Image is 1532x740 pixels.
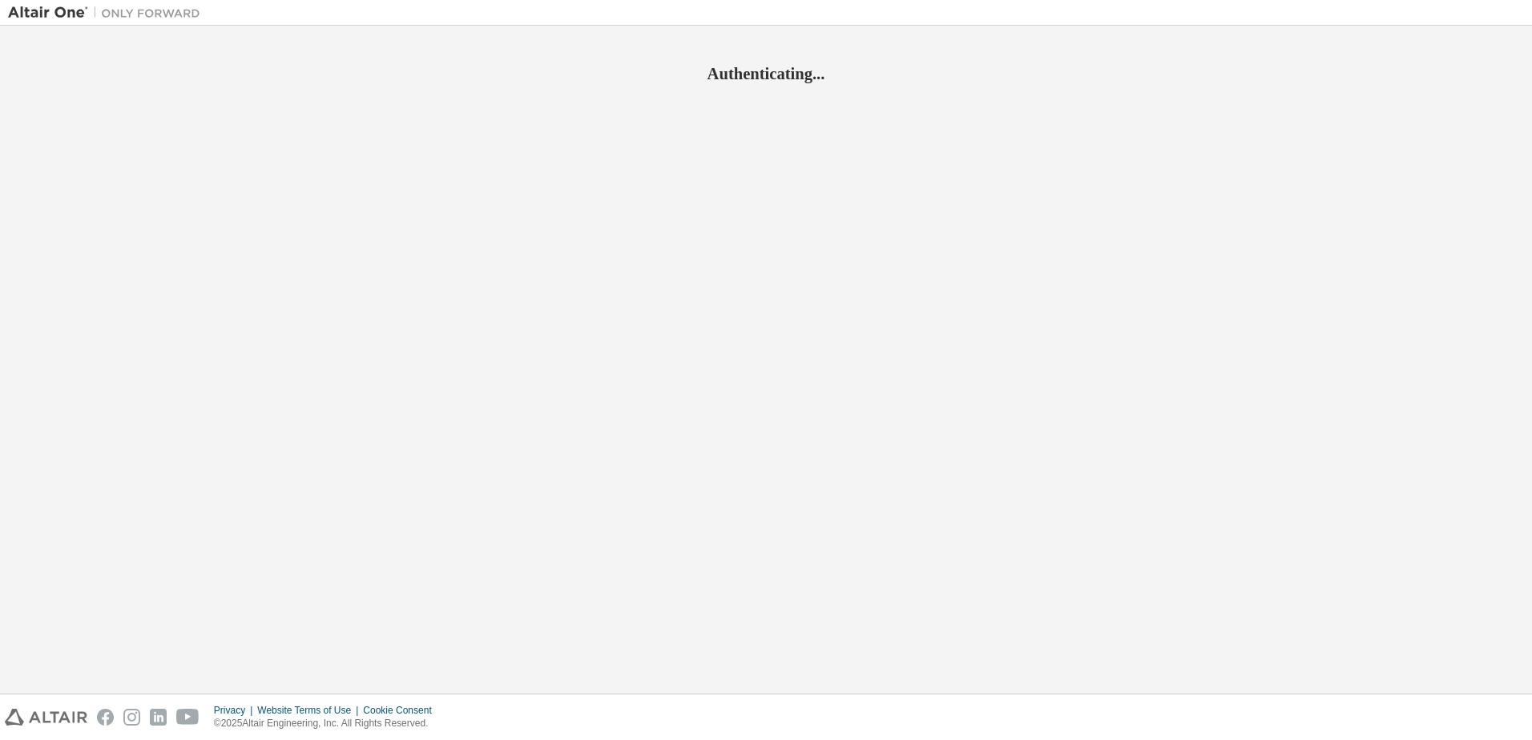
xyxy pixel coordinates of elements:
div: Website Terms of Use [257,704,363,717]
div: Privacy [214,704,257,717]
img: instagram.svg [123,709,140,726]
img: youtube.svg [176,709,200,726]
img: Altair One [8,5,208,21]
p: © 2025 Altair Engineering, Inc. All Rights Reserved. [214,717,441,730]
img: altair_logo.svg [5,709,87,726]
img: linkedin.svg [150,709,167,726]
img: facebook.svg [97,709,114,726]
div: Cookie Consent [363,704,441,717]
h2: Authenticating... [8,63,1524,84]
